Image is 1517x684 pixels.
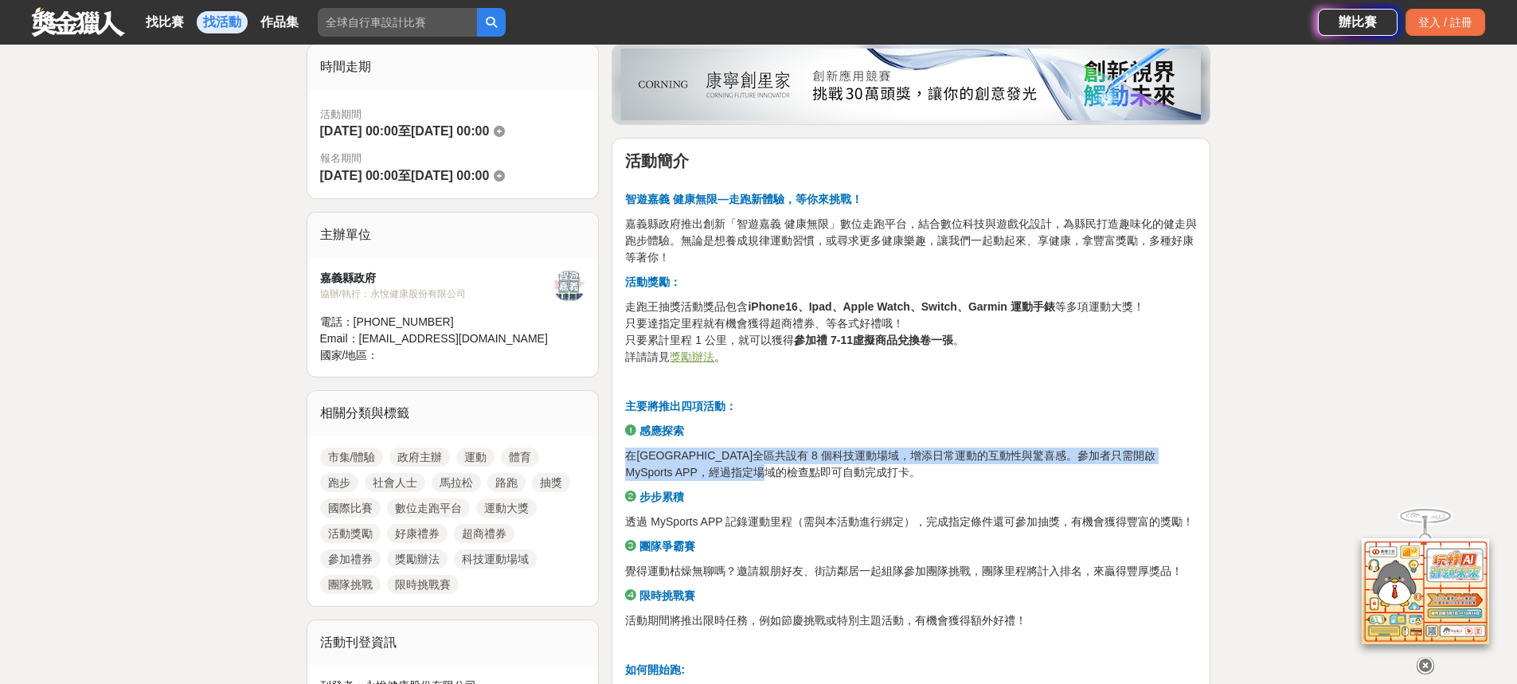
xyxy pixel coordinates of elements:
[625,193,862,205] strong: 智遊嘉義 健康無限—走跑新體驗，等你來挑戰！
[320,287,554,301] div: 協辦/執行： 永悅健康股份有限公司
[454,524,514,543] a: 超商禮券
[320,575,381,594] a: 團隊挑戰
[621,49,1201,120] img: be6ed63e-7b41-4cb8-917a-a53bd949b1b4.png
[398,169,411,182] span: 至
[320,448,384,467] a: 市集/體驗
[639,540,695,553] strong: 團隊爭霸賽
[625,491,636,503] strong: ➋
[794,334,953,346] strong: 參加禮 7-11虛擬商品兌換卷一張
[320,524,381,543] a: 活動獎勵
[501,448,539,467] a: 體育
[307,45,599,89] div: 時間走期
[320,150,586,166] span: 報名期間
[639,589,695,602] strong: 限時挑戰賽
[387,549,448,569] a: 獎勵辦法
[670,350,714,363] a: 獎勵辦法
[625,424,636,437] strong: ➊
[307,391,599,436] div: 相關分類與標籤
[625,540,636,553] strong: ➌
[625,299,1197,365] p: 走跑王抽獎活動獎品包含 等多項運動大獎！ 只要達指定里程就有機會獲得超商禮券、等各式好禮哦！ 只要累計里程 1 公里，就可以獲得 。 詳請請見 。
[625,563,1197,580] p: 覺得運動枯燥無聊嗎？邀請親朋好友、街訪鄰居一起組隊參加團隊挑戰，團隊里程將計入排名，來贏得豐厚獎品！
[625,400,737,412] strong: 主要將推出四項活動：
[387,498,470,518] a: 數位走跑平台
[1406,9,1485,36] div: 登入 / 註冊
[639,491,684,503] strong: 步步累積
[639,424,684,437] strong: 感應探索
[411,169,489,182] span: [DATE] 00:00
[1318,9,1398,36] a: 辦比賽
[625,589,636,602] strong: ➍
[454,549,537,569] a: 科技運動場域
[197,11,248,33] a: 找活動
[320,473,358,492] a: 跑步
[748,300,1054,313] strong: iPhone16、Ipad、Apple Watch、Switch、Garmin 運動手錶
[625,612,1197,629] p: 活動期間將推出限時任務，例如節慶挑戰或特別主題活動，有機會獲得額外好禮！
[532,473,570,492] a: 抽獎
[625,216,1197,266] p: 嘉義縣政府推出創新「智遊嘉義 健康無限」數位走跑平台，結合數位科技與遊戲化設計，為縣民打造趣味化的健走與跑步體驗。無論是想養成規律運動習慣，或尋求更多健康樂趣，讓我們一起動起來、享健康，拿豐富獎...
[320,124,398,138] span: [DATE] 00:00
[320,107,586,123] span: 活動期間
[320,549,381,569] a: 參加禮券
[365,473,425,492] a: 社會人士
[625,514,1197,530] p: 透過 MySports APP 記錄運動里程（需與本活動進行綁定），完成指定條件還可參加抽獎，有機會獲得豐富的獎勵！
[387,575,459,594] a: 限時挑戰賽
[307,213,599,257] div: 主辦單位
[625,448,1197,481] p: 在[GEOGRAPHIC_DATA]全區共設有 8 個科技運動場域，增添日常運動的互動性與驚喜感。參加者只需開啟 MySports APP，經過指定場域的檢查點即可自動完成打卡。
[432,473,481,492] a: 馬拉松
[320,270,554,287] div: 嘉義縣政府
[625,663,685,676] strong: 如何開始跑:
[625,152,689,170] strong: 活動簡介
[389,448,450,467] a: 政府主辦
[320,349,379,362] span: 國家/地區：
[456,448,495,467] a: 運動
[487,473,526,492] a: 路跑
[320,498,381,518] a: 國際比賽
[625,276,681,288] strong: 活動獎勵：
[139,11,190,33] a: 找比賽
[318,8,477,37] input: 全球自行車設計比賽
[320,314,554,330] div: 電話： [PHONE_NUMBER]
[411,124,489,138] span: [DATE] 00:00
[320,169,398,182] span: [DATE] 00:00
[320,330,554,347] div: Email： [EMAIL_ADDRESS][DOMAIN_NAME]
[387,524,448,543] a: 好康禮券
[1362,535,1489,641] img: d2146d9a-e6f6-4337-9592-8cefde37ba6b.png
[254,11,305,33] a: 作品集
[398,124,411,138] span: 至
[307,620,599,665] div: 活動刊登資訊
[476,498,537,518] a: 運動大獎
